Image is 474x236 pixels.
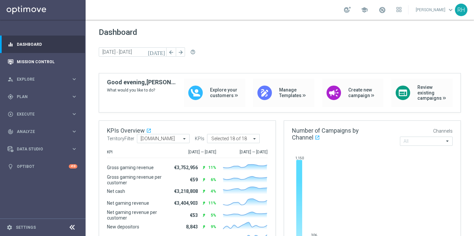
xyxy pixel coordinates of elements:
div: Plan [8,94,71,100]
i: play_circle_outline [8,111,13,117]
span: keyboard_arrow_down [447,6,454,13]
button: equalizer Dashboard [7,42,78,47]
span: Data Studio [17,147,71,151]
div: Data Studio [8,146,71,152]
i: gps_fixed [8,94,13,100]
div: Optibot [8,158,77,175]
i: lightbulb [8,164,13,170]
button: Data Studio keyboard_arrow_right [7,146,78,152]
button: Mission Control [7,59,78,65]
a: Mission Control [17,53,77,70]
i: keyboard_arrow_right [71,146,77,152]
a: Dashboard [17,36,77,53]
span: Plan [17,95,71,99]
i: equalizer [8,41,13,47]
button: gps_fixed Plan keyboard_arrow_right [7,94,78,99]
div: +10 [69,164,77,169]
button: lightbulb Optibot +10 [7,164,78,169]
span: Explore [17,77,71,81]
button: play_circle_outline Execute keyboard_arrow_right [7,112,78,117]
a: [PERSON_NAME]keyboard_arrow_down [415,5,455,15]
span: school [361,6,368,13]
i: keyboard_arrow_right [71,93,77,100]
a: Settings [16,225,36,229]
span: Execute [17,112,71,116]
i: person_search [8,76,13,82]
a: Optibot [17,158,69,175]
div: RH [455,4,467,16]
button: person_search Explore keyboard_arrow_right [7,77,78,82]
i: keyboard_arrow_right [71,111,77,117]
div: Dashboard [8,36,77,53]
i: keyboard_arrow_right [71,128,77,135]
span: Analyze [17,130,71,134]
i: track_changes [8,129,13,135]
div: Execute [8,111,71,117]
button: track_changes Analyze keyboard_arrow_right [7,129,78,134]
div: Analyze [8,129,71,135]
i: settings [7,224,13,230]
div: Mission Control [8,53,77,70]
i: keyboard_arrow_right [71,76,77,82]
div: Explore [8,76,71,82]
